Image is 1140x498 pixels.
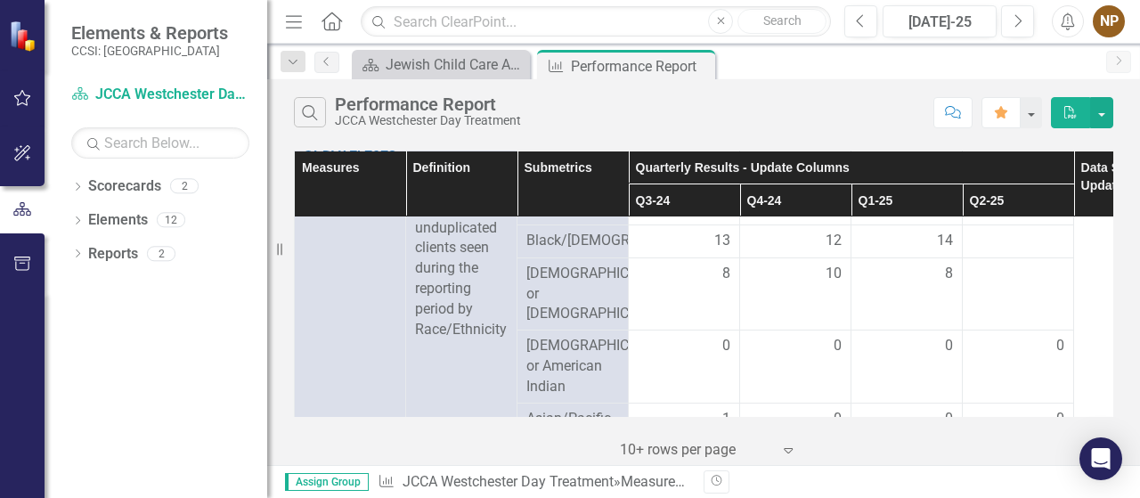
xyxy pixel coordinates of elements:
span: 0 [1056,409,1064,429]
button: [DATE]-25 [883,5,997,37]
td: Double-Click to Edit [629,403,740,455]
span: [DEMOGRAPHIC_DATA] or [DEMOGRAPHIC_DATA] [526,264,619,325]
td: Double-Click to Edit [629,225,740,257]
span: 10 [826,264,842,284]
span: 0 [722,336,730,356]
span: Elements & Reports [71,22,228,44]
div: Performance Report [689,473,815,490]
td: Double-Click to Edit [963,225,1074,257]
a: Reports [88,244,138,265]
span: Search [763,13,802,28]
td: Double-Click to Edit [740,257,851,331]
span: 8 [722,264,730,284]
td: Double-Click to Edit [851,331,963,404]
a: Elements [88,210,148,231]
div: Open Intercom Messenger [1079,437,1122,480]
span: 0 [945,336,953,356]
div: JCCA Westchester Day Treatment [335,114,521,127]
span: [DEMOGRAPHIC_DATA] or American Indian [526,336,619,397]
td: Double-Click to Edit [629,331,740,404]
img: ClearPoint Strategy [9,20,40,52]
span: 8 [945,264,953,284]
span: Assign Group [285,473,369,491]
span: Asian/Pacific Islander [526,409,619,450]
span: 0 [834,409,842,429]
input: Search Below... [71,127,249,159]
span: Black/[DEMOGRAPHIC_DATA] [526,231,619,251]
span: 12 [826,231,842,251]
td: Double-Click to Edit [851,403,963,455]
span: 1 [722,409,730,429]
div: Performance Report [571,55,711,78]
a: Measures [621,473,685,490]
a: Jewish Child Care Association Landing Page [356,53,525,76]
span: 13 [714,231,730,251]
span: 0 [834,336,842,356]
td: Double-Click to Edit [963,257,1074,331]
td: Double-Click to Edit [740,225,851,257]
div: Performance Report [335,94,521,114]
div: 12 [157,213,185,228]
div: The number of unduplicated clients seen during the reporting period by Race/Ethnicity [415,198,508,340]
div: Jewish Child Care Association Landing Page [386,53,525,76]
a: JCCA Westchester Day Treatment [71,85,249,105]
a: JCCA Westchester Day Treatment [403,473,614,490]
div: 2 [147,246,175,261]
span: 0 [945,409,953,429]
td: Double-Click to Edit [851,257,963,331]
div: » » [378,472,690,493]
a: Scorecards [88,176,161,197]
button: Search [737,9,826,34]
span: 14 [937,231,953,251]
td: Double-Click to Edit [740,331,851,404]
td: Double-Click to Edit [851,225,963,257]
td: Double-Click to Edit [963,403,1074,455]
div: [DATE]-25 [889,12,990,33]
td: Double-Click to Edit [629,257,740,331]
td: Double-Click to Edit [740,403,851,455]
small: CCSI: [GEOGRAPHIC_DATA] [71,44,228,58]
input: Search ClearPoint... [361,6,831,37]
div: 2 [170,179,199,194]
td: Double-Click to Edit [963,331,1074,404]
span: 0 [1056,336,1064,356]
button: NP [1093,5,1125,37]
